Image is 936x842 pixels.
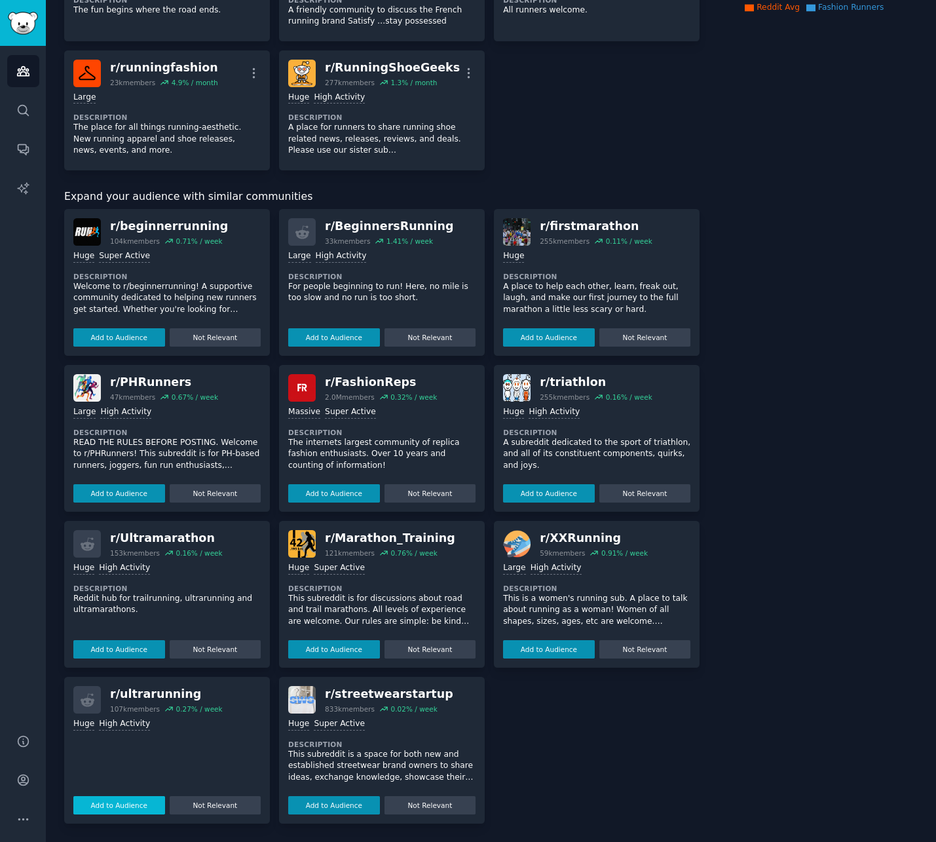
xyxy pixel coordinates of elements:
dt: Description [503,428,690,437]
dt: Description [288,428,476,437]
div: Huge [503,250,524,263]
div: r/ BeginnersRunning [325,218,453,235]
div: r/ streetwearstartup [325,686,453,702]
p: A place for runners to share running shoe related news, releases, reviews, and deals. Please use ... [288,122,476,157]
button: Add to Audience [73,640,165,659]
button: Not Relevant [384,796,476,814]
div: r/ PHRunners [110,374,218,391]
div: Huge [73,718,94,731]
div: Super Active [314,562,365,575]
div: 833k members [325,704,375,714]
img: PHRunners [73,374,101,402]
button: Add to Audience [503,328,595,347]
div: r/ Marathon_Training [325,530,455,546]
img: RunningShoeGeeks [288,60,316,87]
div: 153k members [110,548,160,558]
div: r/ firstmarathon [540,218,652,235]
div: 121k members [325,548,375,558]
button: Not Relevant [599,484,691,503]
button: Add to Audience [503,484,595,503]
p: This subreddit is for discussions about road and trail marathons. All levels of experience are we... [288,593,476,628]
div: 277k members [325,78,375,87]
div: 107k members [110,704,160,714]
button: Not Relevant [384,328,476,347]
dt: Description [288,740,476,749]
div: Super Active [325,406,376,419]
div: r/ runningfashion [110,60,218,76]
p: A subreddit dedicated to the sport of triathlon, and all of its constituent components, quirks, a... [503,437,690,472]
dt: Description [73,272,261,281]
div: 59k members [540,548,585,558]
div: r/ ultrarunning [110,686,223,702]
dt: Description [73,584,261,593]
button: Add to Audience [288,328,380,347]
span: Expand your audience with similar communities [64,189,312,205]
p: For people beginning to run! Here, no mile is too slow and no run is too short. [288,281,476,304]
p: A friendly community to discuss the French running brand Satisfy …stay possessed [288,5,476,28]
div: 0.71 % / week [176,237,222,246]
div: 1.41 % / week [386,237,433,246]
p: The place for all things running-aesthetic. New running apparel and shoe releases, news, events, ... [73,122,261,157]
dt: Description [503,272,690,281]
div: 0.67 % / week [172,392,218,402]
div: 0.27 % / week [176,704,222,714]
button: Not Relevant [170,328,261,347]
p: Welcome to r/beginnerrunning! A supportive community dedicated to helping new runners get started... [73,281,261,316]
div: 0.91 % / week [601,548,648,558]
p: A place to help each other, learn, freak out, laugh, and make our first journey to the full marat... [503,281,690,316]
div: High Activity [99,718,150,731]
dt: Description [288,584,476,593]
p: READ THE RULES BEFORE POSTING. Welcome to r/PHRunners! This subreddit is for PH-based runners, jo... [73,437,261,472]
div: Large [503,562,525,575]
div: Large [73,92,96,104]
div: 23k members [110,78,155,87]
img: GummySearch logo [8,12,38,35]
div: Huge [73,250,94,263]
button: Add to Audience [288,484,380,503]
div: r/ beginnerrunning [110,218,228,235]
div: High Activity [529,406,580,419]
div: High Activity [531,562,582,575]
div: 104k members [110,237,160,246]
button: Add to Audience [73,796,165,814]
div: 255k members [540,237,590,246]
button: Not Relevant [384,640,476,659]
button: Not Relevant [170,796,261,814]
button: Add to Audience [503,640,595,659]
p: The internets largest community of replica fashion enthusiasts. Over 10 years and counting of inf... [288,437,476,472]
dt: Description [73,428,261,437]
div: 0.16 % / week [606,392,652,402]
div: Huge [73,562,94,575]
img: Marathon_Training [288,530,316,558]
button: Not Relevant [384,484,476,503]
button: Add to Audience [73,484,165,503]
div: r/ RunningShoeGeeks [325,60,460,76]
img: XXRunning [503,530,531,558]
div: r/ triathlon [540,374,652,391]
button: Add to Audience [73,328,165,347]
div: Huge [288,562,309,575]
div: 0.76 % / week [391,548,438,558]
div: High Activity [100,406,151,419]
img: triathlon [503,374,531,402]
button: Not Relevant [170,484,261,503]
span: Fashion Runners [818,3,884,12]
button: Add to Audience [288,796,380,814]
div: 2.0M members [325,392,375,402]
p: This subreddit is a space for both new and established streetwear brand owners to share ideas, ex... [288,749,476,784]
div: 0.11 % / week [606,237,652,246]
div: Huge [288,718,309,731]
div: Huge [288,92,309,104]
img: streetwearstartup [288,686,316,714]
div: 1.3 % / month [391,78,438,87]
div: 0.02 % / week [391,704,438,714]
div: Large [288,250,310,263]
div: r/ FashionReps [325,374,437,391]
div: Huge [503,406,524,419]
dt: Description [73,113,261,122]
a: RunningShoeGeeksr/RunningShoeGeeks277kmembers1.3% / monthHugeHigh ActivityDescriptionA place for ... [279,50,485,170]
span: Reddit Avg [757,3,800,12]
div: High Activity [316,250,367,263]
button: Add to Audience [288,640,380,659]
div: r/ XXRunning [540,530,648,546]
